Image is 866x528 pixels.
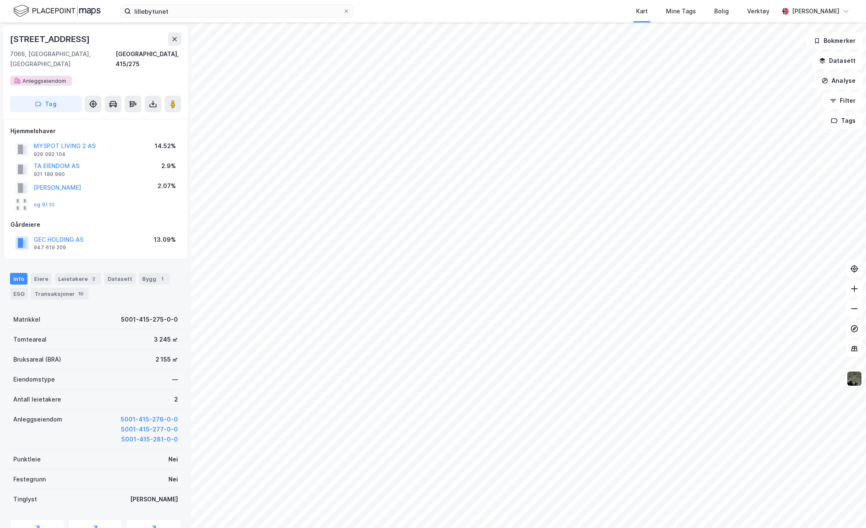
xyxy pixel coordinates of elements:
div: Bolig [714,6,729,16]
div: 2 [89,275,98,283]
button: Datasett [812,52,863,69]
button: Tag [10,96,81,112]
div: 3 245 ㎡ [154,335,178,345]
div: [PERSON_NAME] [792,6,839,16]
div: 7066, [GEOGRAPHIC_DATA], [GEOGRAPHIC_DATA] [10,49,116,69]
div: Tinglyst [13,494,37,504]
div: Nei [168,474,178,484]
div: 10 [76,290,85,298]
div: 947 619 209 [34,244,66,251]
div: Festegrunn [13,474,46,484]
div: — [172,374,178,384]
img: 9k= [846,371,862,387]
button: Tags [824,112,863,129]
div: 2 155 ㎡ [155,354,178,364]
button: Analyse [814,72,863,89]
div: Punktleie [13,454,41,464]
div: 921 189 990 [34,171,65,178]
div: Datasett [104,273,136,285]
div: ESG [10,288,28,300]
div: Leietakere [55,273,101,285]
div: Bygg [139,273,170,285]
div: Anleggseiendom [13,414,62,424]
div: 5001-415-275-0-0 [121,315,178,325]
div: [STREET_ADDRESS] [10,32,91,46]
div: Kart [636,6,648,16]
div: 2.9% [161,161,176,171]
button: 5001-415-276-0-0 [121,414,178,424]
div: Antall leietakere [13,394,61,404]
div: Nei [168,454,178,464]
iframe: Chat Widget [824,488,866,528]
div: 14.52% [155,141,176,151]
div: Eiendomstype [13,374,55,384]
div: 929 092 104 [34,151,66,158]
div: Kontrollprogram for chat [824,488,866,528]
button: Bokmerker [807,32,863,49]
input: Søk på adresse, matrikkel, gårdeiere, leietakere eller personer [131,5,343,17]
div: Bruksareal (BRA) [13,354,61,364]
img: logo.f888ab2527a4732fd821a326f86c7f29.svg [13,4,101,18]
button: 5001-415-281-0-0 [121,434,178,444]
button: 5001-415-277-0-0 [121,424,178,434]
div: Tomteareal [13,335,47,345]
div: 13.09% [154,235,176,245]
div: 2.07% [158,181,176,191]
button: Filter [823,92,863,109]
div: Matrikkel [13,315,40,325]
div: Info [10,273,27,285]
div: 2 [174,394,178,404]
div: Gårdeiere [10,220,181,230]
div: [GEOGRAPHIC_DATA], 415/275 [116,49,181,69]
div: Eiere [31,273,52,285]
div: 1 [158,275,166,283]
div: [PERSON_NAME] [130,494,178,504]
div: Hjemmelshaver [10,126,181,136]
div: Mine Tags [666,6,696,16]
div: Transaksjoner [31,288,89,300]
div: Verktøy [747,6,770,16]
